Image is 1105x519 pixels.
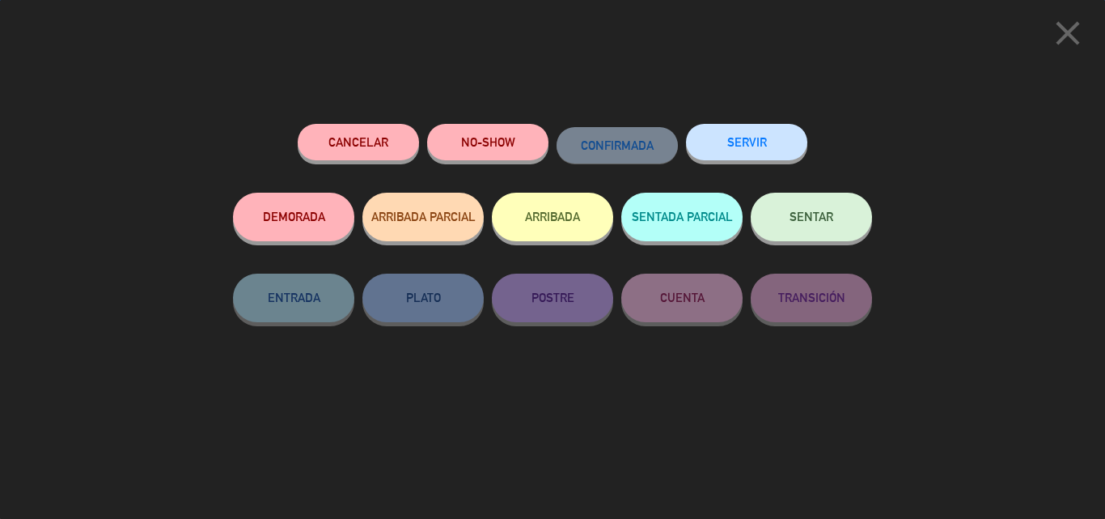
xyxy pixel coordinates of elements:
span: ARRIBADA PARCIAL [371,210,476,223]
i: close [1048,13,1088,53]
button: POSTRE [492,274,613,322]
button: CONFIRMADA [557,127,678,164]
button: Cancelar [298,124,419,160]
span: CONFIRMADA [581,138,654,152]
button: SENTAR [751,193,872,241]
button: SERVIR [686,124,807,160]
button: ENTRADA [233,274,354,322]
button: SENTADA PARCIAL [621,193,743,241]
button: PLATO [362,274,484,322]
button: ARRIBADA PARCIAL [362,193,484,241]
button: DEMORADA [233,193,354,241]
button: NO-SHOW [427,124,548,160]
span: SENTAR [790,210,833,223]
button: TRANSICIÓN [751,274,872,322]
button: close [1043,12,1093,60]
button: CUENTA [621,274,743,322]
button: ARRIBADA [492,193,613,241]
